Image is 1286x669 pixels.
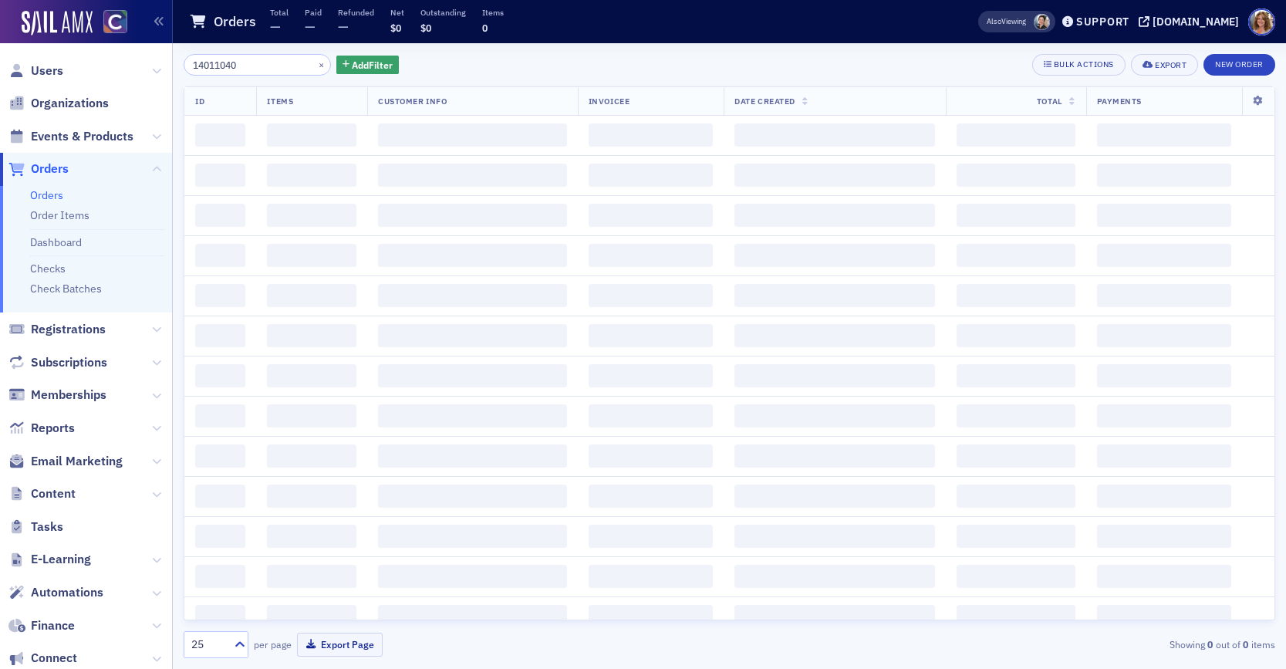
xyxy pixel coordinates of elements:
span: ‌ [589,525,714,548]
span: ‌ [378,324,567,347]
a: E-Learning [8,551,91,568]
span: Payments [1097,96,1142,106]
span: ‌ [267,525,356,548]
span: ‌ [378,244,567,267]
button: × [315,57,329,71]
span: ‌ [734,404,935,427]
span: ‌ [378,364,567,387]
span: ‌ [957,364,1075,387]
span: Date Created [734,96,795,106]
span: ‌ [734,284,935,307]
div: Export [1155,61,1186,69]
span: ‌ [589,204,714,227]
h1: Orders [214,12,256,31]
span: ‌ [195,404,245,427]
span: ‌ [1097,565,1231,588]
a: Users [8,63,63,79]
span: Registrations [31,321,106,338]
span: ‌ [957,123,1075,147]
span: ‌ [1097,444,1231,468]
span: ‌ [195,244,245,267]
span: ‌ [195,123,245,147]
span: ‌ [589,404,714,427]
a: Tasks [8,519,63,536]
span: ‌ [267,123,356,147]
span: — [305,18,316,35]
button: Bulk Actions [1032,54,1126,76]
span: ‌ [267,565,356,588]
span: ‌ [267,284,356,307]
span: Subscriptions [31,354,107,371]
span: ‌ [1097,525,1231,548]
span: ‌ [267,444,356,468]
div: Also [987,16,1001,26]
span: Reports [31,420,75,437]
span: ‌ [589,444,714,468]
p: Net [390,7,404,18]
a: SailAMX [22,11,93,35]
p: Refunded [338,7,374,18]
div: Support [1076,15,1129,29]
a: New Order [1203,56,1275,70]
span: Events & Products [31,128,133,145]
span: ‌ [957,525,1075,548]
span: Items [267,96,293,106]
a: Order Items [30,208,89,222]
img: SailAMX [103,10,127,34]
span: ‌ [957,284,1075,307]
span: ‌ [378,204,567,227]
span: Orders [31,160,69,177]
a: Registrations [8,321,106,338]
div: Bulk Actions [1054,60,1114,69]
a: Check Batches [30,282,102,296]
span: 0 [482,22,488,34]
span: ‌ [378,123,567,147]
span: ‌ [267,244,356,267]
span: ‌ [195,324,245,347]
div: 25 [191,637,225,653]
span: ‌ [1097,164,1231,187]
span: ‌ [195,444,245,468]
span: ‌ [1097,324,1231,347]
div: Showing out of items [922,637,1275,651]
span: ‌ [734,605,935,628]
span: ‌ [589,164,714,187]
span: ‌ [734,525,935,548]
span: ‌ [1097,404,1231,427]
span: ‌ [957,605,1075,628]
p: Items [482,7,504,18]
span: Organizations [31,95,109,112]
a: Orders [30,188,63,202]
span: ‌ [589,364,714,387]
span: $0 [390,22,401,34]
span: ‌ [589,605,714,628]
span: Customer Info [378,96,447,106]
span: ‌ [1097,244,1231,267]
span: ‌ [378,444,567,468]
span: Tasks [31,519,63,536]
span: ‌ [734,123,935,147]
span: ‌ [589,485,714,508]
span: ‌ [195,164,245,187]
span: Viewing [987,16,1026,27]
span: ‌ [378,525,567,548]
span: ‌ [267,404,356,427]
span: ‌ [1097,485,1231,508]
a: Content [8,485,76,502]
span: ‌ [589,244,714,267]
span: ‌ [734,204,935,227]
strong: 0 [1205,637,1216,651]
span: Automations [31,584,103,601]
span: Invoicee [589,96,629,106]
span: ‌ [195,605,245,628]
span: ‌ [195,284,245,307]
a: Events & Products [8,128,133,145]
span: ‌ [734,164,935,187]
span: ID [195,96,204,106]
span: ‌ [378,164,567,187]
span: ‌ [267,364,356,387]
span: ‌ [957,565,1075,588]
span: ‌ [589,565,714,588]
span: ‌ [734,244,935,267]
a: Finance [8,617,75,634]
